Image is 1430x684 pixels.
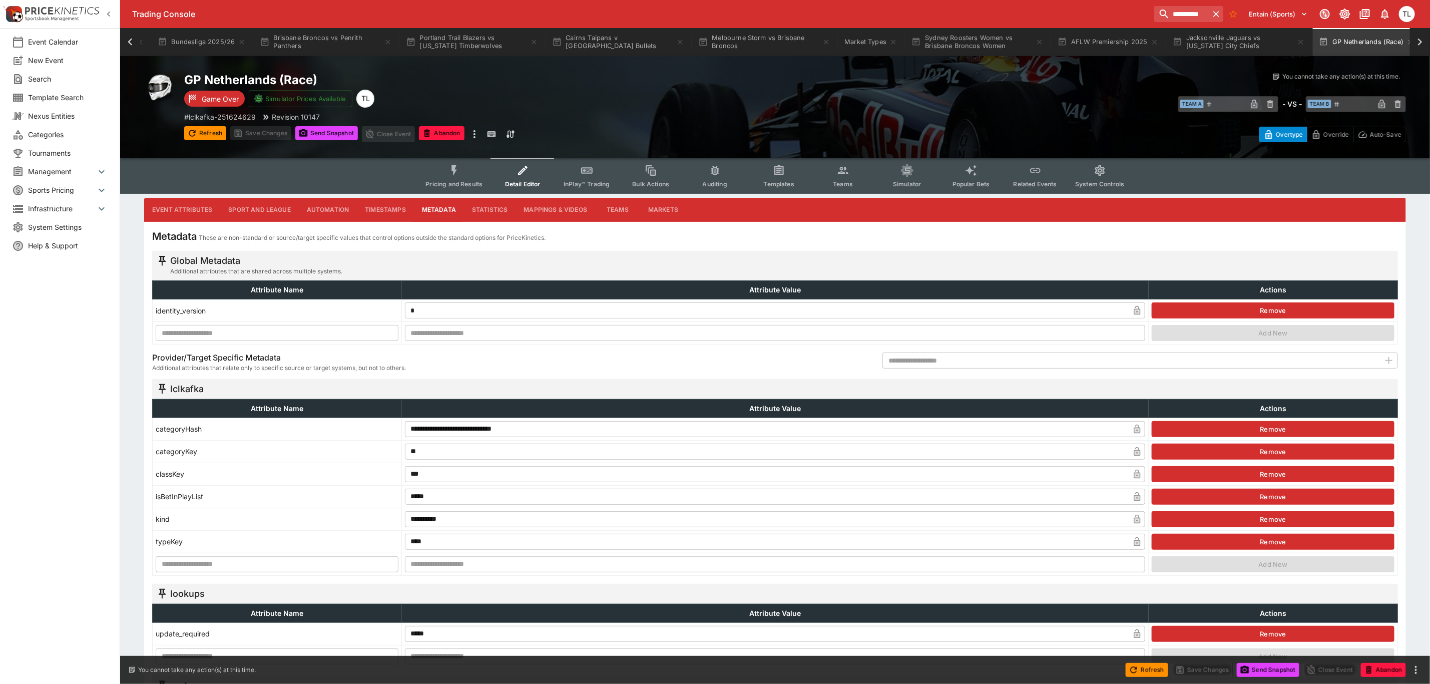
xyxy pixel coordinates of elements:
[28,222,108,232] span: System Settings
[254,28,398,56] button: Brisbane Broncos vs Penrith Panthers
[170,588,205,599] h5: lookups
[153,440,402,463] td: categoryKey
[516,198,596,222] button: Mappings & Videos
[1225,6,1241,22] button: No Bookmarks
[28,129,108,140] span: Categories
[1075,180,1124,188] span: System Controls
[152,28,252,56] button: Bundesliga 2025/26
[1149,604,1398,622] th: Actions
[414,198,464,222] button: Metadata
[1259,127,1307,142] button: Overtype
[1152,489,1394,505] button: Remove
[564,180,610,188] span: InPlay™ Trading
[1180,100,1204,108] span: Team A
[220,198,298,222] button: Sport and League
[546,28,690,56] button: Cairns Taipans v [GEOGRAPHIC_DATA] Bullets
[153,530,402,553] td: typeKey
[838,28,903,56] button: Market Types
[28,74,108,84] span: Search
[1307,127,1353,142] button: Override
[153,399,402,418] th: Attribute Name
[1316,5,1334,23] button: Connected to PK
[299,198,357,222] button: Automation
[144,72,176,104] img: motorracing.png
[595,198,640,222] button: Teams
[295,126,358,140] button: Send Snapshot
[202,94,239,104] p: Game Over
[356,90,374,108] div: Trent Lewis
[1052,28,1165,56] button: AFLW Premiership 2025
[1152,626,1394,642] button: Remove
[1282,99,1302,109] h6: - VS -
[1014,180,1057,188] span: Related Events
[692,28,836,56] button: Melbourne Storm vs Brisbane Broncos
[893,180,921,188] span: Simulator
[417,158,1132,194] div: Event type filters
[153,299,402,322] td: identity_version
[833,180,853,188] span: Teams
[184,126,226,140] button: Refresh
[1282,72,1400,81] p: You cannot take any action(s) at this time.
[153,463,402,485] td: classKey
[357,198,414,222] button: Timestamps
[153,604,402,622] th: Attribute Name
[170,266,342,276] span: Additional attributes that are shared across multiple systems.
[184,112,256,122] p: Copy To Clipboard
[28,55,108,66] span: New Event
[1353,127,1406,142] button: Auto-Save
[152,353,406,363] h6: Provider/Target Specific Metadata
[1276,129,1303,140] p: Overtype
[28,185,96,195] span: Sports Pricing
[1410,664,1422,676] button: more
[25,17,79,21] img: Sportsbook Management
[28,240,108,251] span: Help & Support
[764,180,794,188] span: Templates
[400,28,544,56] button: Portland Trail Blazers vs [US_STATE] Timberwolves
[1376,5,1394,23] button: Notifications
[425,180,483,188] span: Pricing and Results
[1370,129,1401,140] p: Auto-Save
[419,126,464,140] button: Abandon
[199,233,546,243] p: These are non-standard or source/target specific values that control options outside the standard...
[144,198,220,222] button: Event Attributes
[905,28,1050,56] button: Sydney Roosters Women vs Brisbane Broncos Women
[1152,444,1394,460] button: Remove
[464,198,516,222] button: Statistics
[28,148,108,158] span: Tournaments
[184,72,795,88] h2: Copy To Clipboard
[1259,127,1406,142] div: Start From
[468,126,481,142] button: more
[170,383,204,395] h5: lclkafka
[1243,6,1314,22] button: Select Tenant
[28,203,96,214] span: Infrastructure
[152,363,406,373] span: Additional attributes that relate only to specific source or target systems, but not to others.
[419,128,464,138] span: Mark an event as closed and abandoned.
[28,37,108,47] span: Event Calendar
[401,604,1149,622] th: Attribute Value
[401,399,1149,418] th: Attribute Value
[640,198,686,222] button: Markets
[1237,663,1299,677] button: Send Snapshot
[1152,534,1394,550] button: Remove
[25,7,99,15] img: PriceKinetics
[1152,511,1394,527] button: Remove
[1356,5,1374,23] button: Documentation
[138,665,256,674] p: You cannot take any action(s) at this time.
[153,418,402,440] td: categoryHash
[1126,663,1168,677] button: Refresh
[401,281,1149,299] th: Attribute Value
[3,4,23,24] img: PriceKinetics Logo
[272,112,320,122] p: Revision 10147
[632,180,669,188] span: Bulk Actions
[1149,399,1398,418] th: Actions
[28,92,108,103] span: Template Search
[170,255,342,266] h5: Global Metadata
[1149,281,1398,299] th: Actions
[1152,421,1394,437] button: Remove
[505,180,541,188] span: Detail Editor
[1361,663,1406,677] button: Abandon
[28,111,108,121] span: Nexus Entities
[1396,3,1418,25] button: Trent Lewis
[1336,5,1354,23] button: Toggle light/dark mode
[1152,302,1394,318] button: Remove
